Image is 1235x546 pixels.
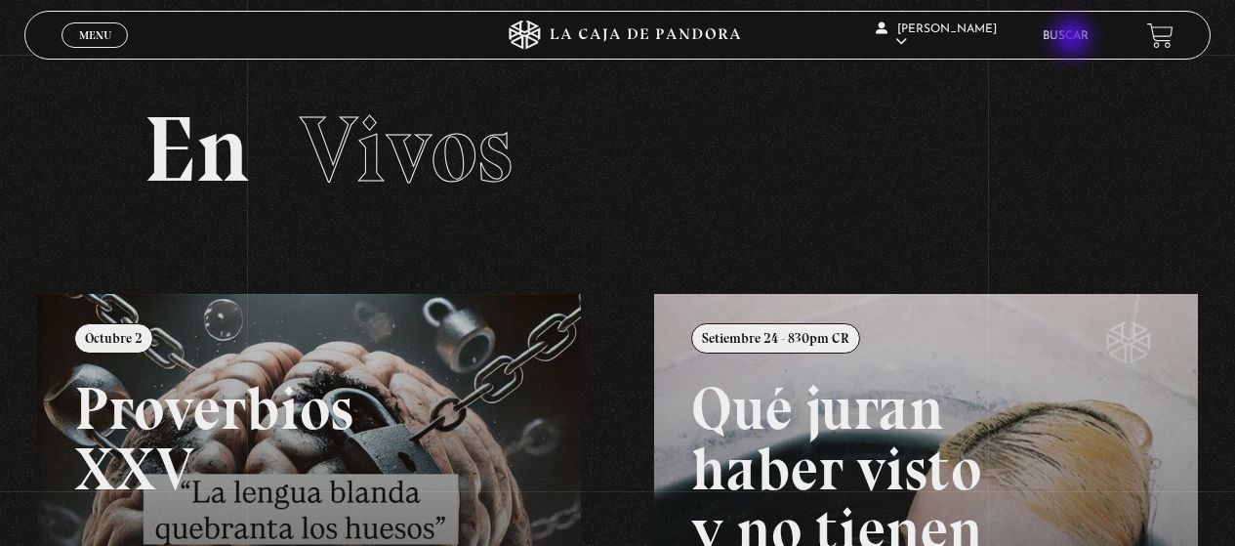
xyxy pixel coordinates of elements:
a: View your shopping cart [1147,22,1173,49]
h2: En [144,104,1092,196]
span: Vivos [300,94,513,205]
a: Buscar [1043,30,1089,42]
span: Cerrar [72,46,118,60]
span: Menu [79,29,111,41]
span: [PERSON_NAME] [876,23,997,48]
